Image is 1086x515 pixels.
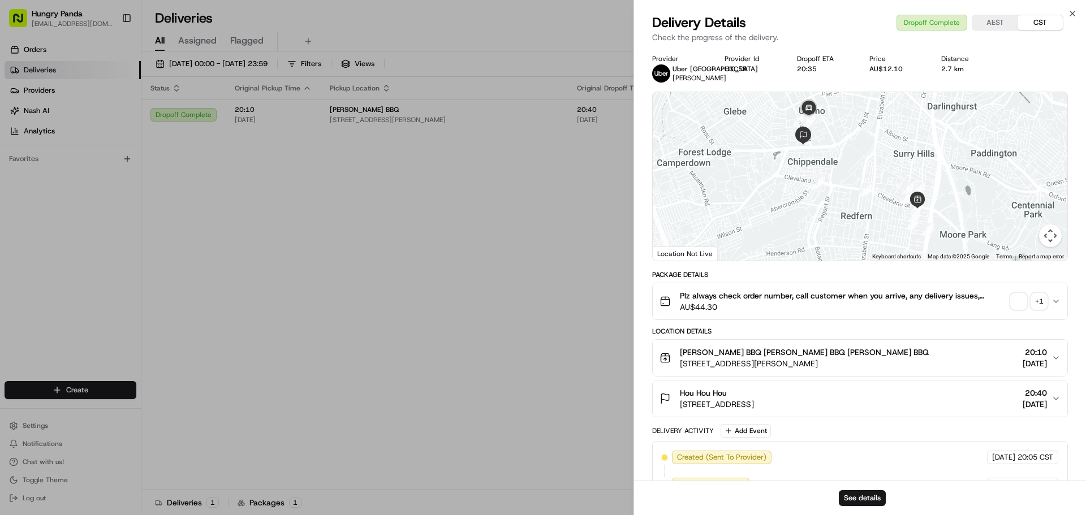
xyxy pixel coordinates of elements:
[656,246,693,261] a: Open this area in Google Maps (opens a new window)
[902,182,915,194] div: 3
[869,64,924,73] div: AU$12.10
[96,254,105,263] div: 💻
[872,253,921,261] button: Keyboard shortcuts
[1023,399,1047,410] span: [DATE]
[922,223,934,236] div: 7
[23,206,32,215] img: 1736555255976-a54dd68f-1ca7-489b-9aae-adbdc363a1c4
[680,347,929,358] span: [PERSON_NAME] BBQ [PERSON_NAME] BBQ [PERSON_NAME] BBQ
[839,490,886,506] button: See details
[1031,293,1047,309] div: + 1
[1023,358,1047,369] span: [DATE]
[100,206,122,215] span: 8月7日
[941,64,996,73] div: 2.7 km
[37,175,41,184] span: •
[859,184,872,197] div: 12
[51,119,156,128] div: We're available if you need us!
[907,217,919,230] div: 6
[652,426,714,435] div: Delivery Activity
[11,254,20,263] div: 📗
[910,202,922,215] div: 9
[175,145,206,158] button: See all
[1018,452,1053,462] span: 20:05 CST
[1023,387,1047,399] span: 20:40
[972,15,1018,30] button: AEST
[653,380,1067,417] button: Hou Hou Hou[STREET_ADDRESS]20:40[DATE]
[29,73,187,85] input: Clear
[1019,253,1064,259] a: Report a map error
[680,387,727,399] span: Hou Hou Hou
[992,452,1015,462] span: [DATE]
[652,64,670,83] img: uber-new-logo.jpeg
[24,108,44,128] img: 1727276513143-84d647e1-66c0-4f92-a045-3c9f9f5dfd92
[11,195,29,213] img: Asif Zaman Khan
[793,114,805,126] div: 14
[11,11,34,34] img: Nash
[11,108,32,128] img: 1736555255976-a54dd68f-1ca7-489b-9aae-adbdc363a1c4
[656,246,693,261] img: Google
[797,54,851,63] div: Dropoff ETA
[869,54,924,63] div: Price
[7,248,91,269] a: 📗Knowledge Base
[680,358,929,369] span: [STREET_ADDRESS][PERSON_NAME]
[1018,15,1063,30] button: CST
[652,14,746,32] span: Delivery Details
[652,270,1068,279] div: Package Details
[941,54,996,63] div: Distance
[1011,293,1047,309] button: +1
[725,64,747,73] button: C3C5B
[992,479,1015,490] span: [DATE]
[51,108,186,119] div: Start new chat
[44,175,70,184] span: 8月15日
[1039,224,1062,247] button: Map camera controls
[653,283,1067,319] button: Plz always check order number, call customer when you arrive, any delivery issues, Contact WhatsA...
[803,114,815,127] div: 15
[680,399,754,410] span: [STREET_ADDRESS]
[797,64,851,73] div: 20:35
[680,301,1006,313] span: AU$44.30
[680,290,1006,301] span: Plz always check order number, call customer when you arrive, any delivery issues, Contact WhatsA...
[80,280,137,289] a: Powered byPylon
[23,253,87,264] span: Knowledge Base
[677,452,766,462] span: Created (Sent To Provider)
[11,45,206,63] p: Welcome 👋
[913,183,925,195] div: 4
[192,111,206,125] button: Start new chat
[91,248,186,269] a: 💻API Documentation
[653,340,1067,376] button: [PERSON_NAME] BBQ [PERSON_NAME] BBQ [PERSON_NAME] BBQ[STREET_ADDRESS][PERSON_NAME]20:10[DATE]
[673,73,726,83] span: [PERSON_NAME]
[113,280,137,289] span: Pylon
[677,479,744,490] span: Not Assigned Driver
[811,176,824,189] div: 13
[996,253,1012,259] a: Terms
[908,210,920,222] div: 11
[907,215,919,227] div: 5
[11,147,72,156] div: Past conversations
[721,424,771,438] button: Add Event
[673,64,758,73] span: Uber [GEOGRAPHIC_DATA]
[725,54,779,63] div: Provider Id
[652,32,1068,43] p: Check the progress of the delivery.
[35,206,92,215] span: [PERSON_NAME]
[1023,347,1047,358] span: 20:10
[653,246,718,261] div: Location Not Live
[1018,479,1053,490] span: 20:05 CST
[928,253,989,259] span: Map data ©2025 Google
[107,253,182,264] span: API Documentation
[652,54,706,63] div: Provider
[94,206,98,215] span: •
[900,192,913,204] div: 2
[652,327,1068,336] div: Location Details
